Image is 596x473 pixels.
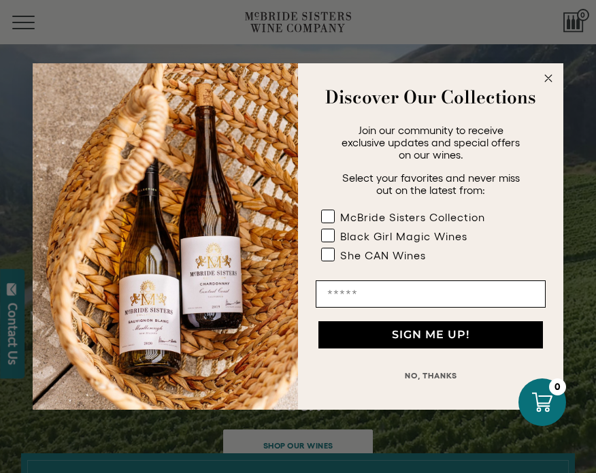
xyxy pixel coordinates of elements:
strong: Discover Our Collections [325,84,536,110]
span: Join our community to receive exclusive updates and special offers on our wines. [342,124,520,161]
img: 42653730-7e35-4af7-a99d-12bf478283cf.jpeg [33,63,298,410]
div: She CAN Wines [340,249,426,261]
div: 0 [549,378,566,395]
button: NO, THANKS [316,362,546,389]
div: McBride Sisters Collection [340,211,485,223]
button: Close dialog [540,70,557,86]
span: Select your favorites and never miss out on the latest from: [342,172,520,196]
button: SIGN ME UP! [318,321,543,348]
div: Black Girl Magic Wines [340,230,467,242]
input: Email [316,280,546,308]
